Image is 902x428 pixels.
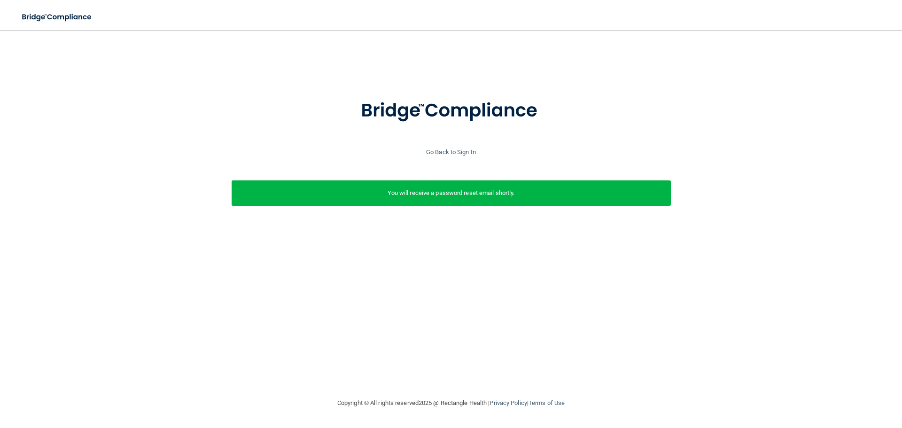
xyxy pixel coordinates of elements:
img: bridge_compliance_login_screen.278c3ca4.svg [342,86,560,135]
a: Go Back to Sign In [426,148,476,156]
p: You will receive a password reset email shortly. [239,187,664,199]
img: bridge_compliance_login_screen.278c3ca4.svg [14,8,101,27]
a: Terms of Use [529,399,565,406]
iframe: Drift Widget Chat Controller [739,361,891,399]
div: Copyright © All rights reserved 2025 @ Rectangle Health | | [280,388,622,418]
a: Privacy Policy [490,399,527,406]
